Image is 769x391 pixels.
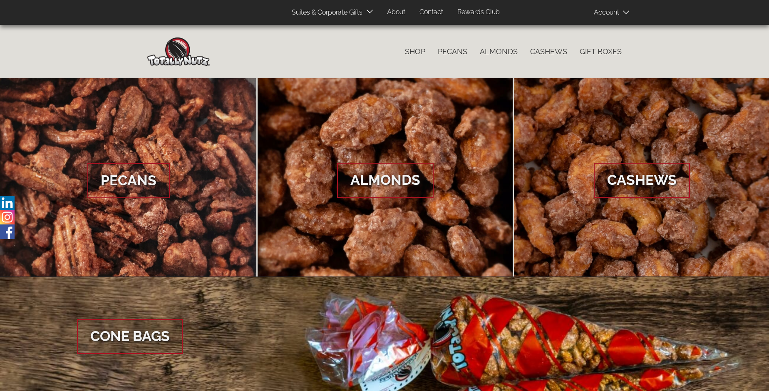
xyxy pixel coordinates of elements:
[573,43,628,60] a: Gift Boxes
[77,319,183,354] span: Cone Bags
[337,163,434,198] span: Almonds
[524,43,573,60] a: Cashews
[432,43,474,60] a: Pecans
[258,78,513,277] a: Almonds
[285,5,365,21] a: Suites & Corporate Gifts
[451,4,506,20] a: Rewards Club
[87,163,170,198] span: Pecans
[474,43,524,60] a: Almonds
[594,163,690,198] span: Cashews
[399,43,432,60] a: Shop
[413,4,449,20] a: Contact
[381,4,412,20] a: About
[147,37,210,66] img: Home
